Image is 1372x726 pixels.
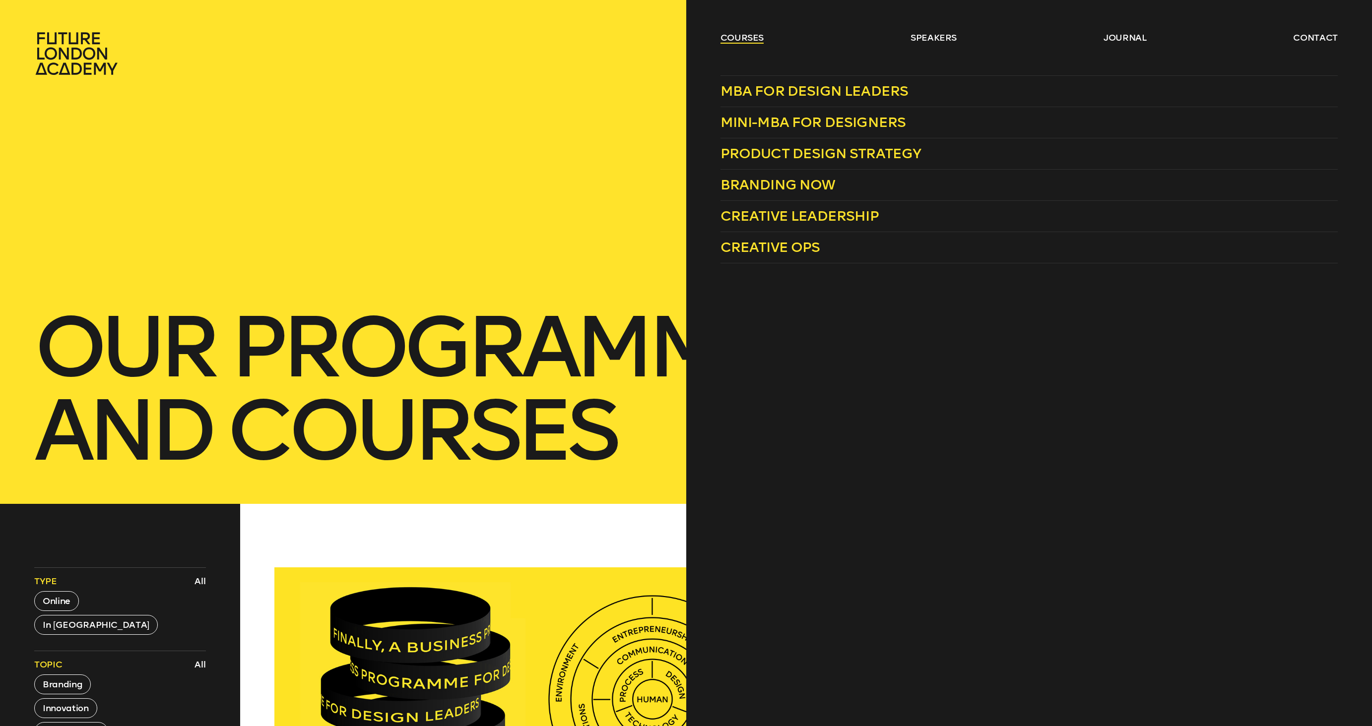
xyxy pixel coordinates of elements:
a: MBA for Design Leaders [720,75,1338,107]
a: contact [1293,32,1338,44]
span: Creative Ops [720,239,820,255]
a: speakers [911,32,957,44]
span: Creative Leadership [720,208,879,224]
span: MBA for Design Leaders [720,83,909,99]
a: Creative Leadership [720,201,1338,232]
a: Product Design Strategy [720,138,1338,170]
a: journal [1104,32,1147,44]
a: Mini-MBA for Designers [720,107,1338,138]
span: Product Design Strategy [720,145,921,162]
a: Creative Ops [720,232,1338,263]
span: Mini-MBA for Designers [720,114,906,130]
a: Branding Now [720,170,1338,201]
a: courses [720,32,764,44]
span: Branding Now [720,177,836,193]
